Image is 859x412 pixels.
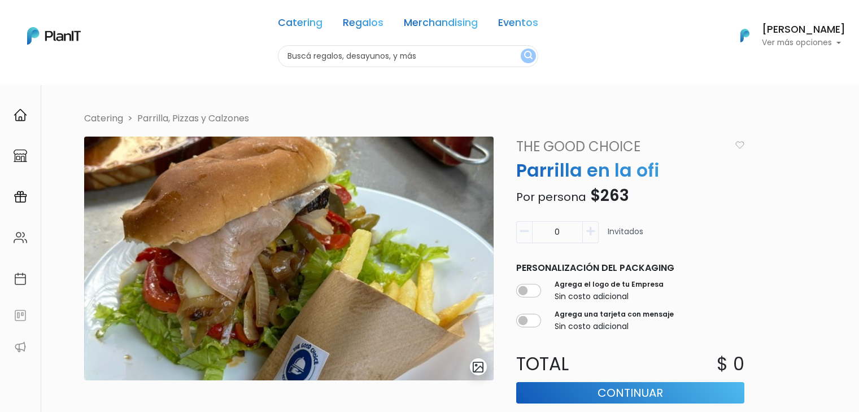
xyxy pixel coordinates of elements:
[555,321,674,332] p: Sin costo adicional
[27,27,81,45] img: PlanIt Logo
[762,39,845,47] p: Ver más opciones
[516,189,586,205] span: Por persona
[516,261,744,275] p: Personalización del packaging
[555,291,664,303] p: Sin costo adicional
[509,350,630,378] p: Total
[726,21,845,50] button: PlanIt Logo [PERSON_NAME] Ver más opciones
[735,141,744,149] img: heart_icon
[498,18,538,32] a: Eventos
[278,18,322,32] a: Catering
[14,231,27,244] img: people-662611757002400ad9ed0e3c099ab2801c6687ba6c219adb57efc949bc21e19d.svg
[472,361,485,374] img: gallery-light
[717,350,744,378] p: $ 0
[14,149,27,163] img: marketplace-4ceaa7011d94191e9ded77b95e3339b90024bf715f7c57f8cf31f2d8c509eaba.svg
[14,272,27,286] img: calendar-87d922413cdce8b2cf7b7f5f62616a5cf9e4887200fb71536465627b3292af00.svg
[14,108,27,122] img: home-e721727adea9d79c4d83392d1f703f7f8bce08238fde08b1acbfd93340b81755.svg
[404,18,478,32] a: Merchandising
[137,112,249,125] a: Parrilla, Pizzas y Calzones
[509,137,731,157] a: The good choice
[84,137,494,380] img: Captura_de_pantalla_2024-03-08_160027.jpg
[278,45,538,67] input: Buscá regalos, desayunos, y más
[14,309,27,322] img: feedback-78b5a0c8f98aac82b08bfc38622c3050aee476f2c9584af64705fc4e61158814.svg
[14,190,27,204] img: campaigns-02234683943229c281be62815700db0a1741e53638e28bf9629b52c665b00959.svg
[84,112,123,125] li: Catering
[343,18,383,32] a: Regalos
[555,279,664,290] label: Agrega el logo de tu Empresa
[524,51,533,62] img: search_button-432b6d5273f82d61273b3651a40e1bd1b912527efae98b1b7a1b2c0702e16a8d.svg
[590,185,629,207] span: $263
[555,309,674,319] label: Agrega una tarjeta con mensaje
[509,157,751,184] p: Parrilla en la ofi
[77,112,803,128] nav: breadcrumb
[14,340,27,354] img: partners-52edf745621dab592f3b2c58e3bca9d71375a7ef29c3b500c9f145b62cc070d4.svg
[762,25,845,35] h6: [PERSON_NAME]
[608,226,643,248] p: Invitados
[516,382,744,404] button: Continuar
[732,23,757,48] img: PlanIt Logo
